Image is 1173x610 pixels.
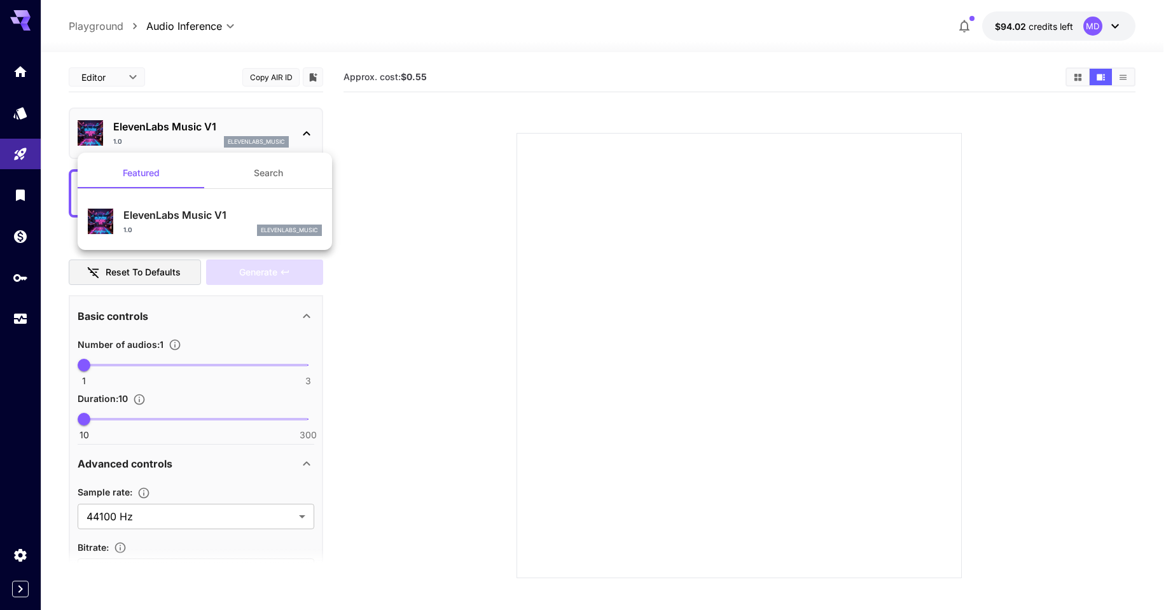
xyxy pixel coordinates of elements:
[261,226,318,235] p: elevenlabs_music
[88,202,322,241] div: ElevenLabs Music V11.0elevenlabs_music
[205,158,332,188] button: Search
[78,158,205,188] button: Featured
[123,207,322,223] p: ElevenLabs Music V1
[123,225,132,235] p: 1.0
